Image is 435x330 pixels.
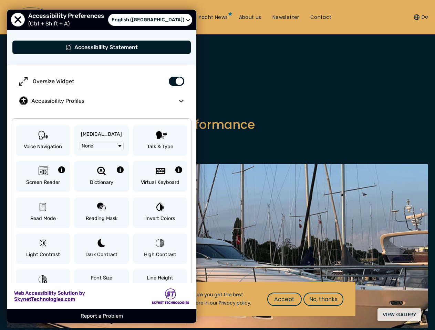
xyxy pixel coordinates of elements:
button: None [80,142,124,150]
button: High Contrast [133,233,187,264]
a: Newsletter [272,14,299,21]
button: Reading Mask [74,197,129,228]
button: Light Contrast [16,233,70,264]
span: Oversize Widget [33,78,74,85]
a: Skynet Technologies - opens in new tab [7,283,196,309]
button: View gallery [377,308,421,321]
span: (Ctrl + Shift + A) [28,20,73,27]
a: Report a Problem - opens in new tab [81,313,123,319]
a: Privacy policy [219,299,250,306]
button: No, thanks [303,293,343,306]
button: Voice Navigation [16,125,70,156]
button: Accessibility Statement [12,40,191,54]
span: Accept [274,295,294,304]
span: English ([GEOGRAPHIC_DATA]) [112,16,184,23]
img: Skynet Technologies [152,288,189,304]
span: Line Height [147,274,173,282]
button: Accept [267,293,302,306]
span: Font Size [91,274,112,282]
button: Virtual Keyboard [133,161,187,192]
img: Merk&Merk [7,164,428,328]
a: Yacht News [198,14,228,21]
button: De [414,14,428,21]
span: Accessibility Preferences [28,12,108,20]
span: None [82,143,93,149]
a: Contact [310,14,332,21]
button: Screen Reader [16,161,70,192]
div: User Preferences [7,10,196,323]
span: Accessibility Statement [74,44,138,51]
button: Read Mode [16,197,70,228]
span: Accessibility Profiles [31,98,174,104]
span: No, thanks [309,295,338,304]
button: Talk & Type [133,125,187,156]
img: Web Accessibility Solution by Skynet Technologies [14,290,85,302]
button: Dictionary [74,161,129,192]
button: Invert Colors [133,197,187,228]
button: Smart Contrast [16,269,70,301]
a: About us [239,14,261,21]
span: [MEDICAL_DATA] [81,131,122,138]
a: Select Language [108,14,192,26]
button: Accessibility Profiles [14,91,189,111]
button: Close Accessibility Preferences Menu [11,13,25,27]
button: Dark Contrast [74,233,129,264]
